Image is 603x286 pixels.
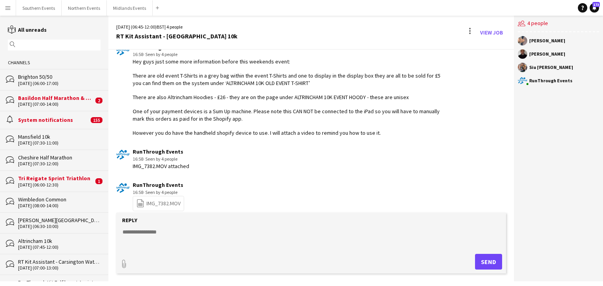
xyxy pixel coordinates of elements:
[116,24,238,31] div: [DATE] (06:45-12:00) | 4 people
[529,38,565,43] div: [PERSON_NAME]
[18,224,100,229] div: [DATE] (06:30-10:00)
[133,181,184,188] div: RunThrough Events
[529,65,573,70] div: Siu [PERSON_NAME]
[18,237,100,244] div: Altrincham 10k
[18,182,93,188] div: [DATE] (06:00-12:30)
[529,52,565,56] div: [PERSON_NAME]
[143,156,177,162] span: · Seen by 4 people
[475,254,502,270] button: Send
[133,189,184,196] div: 16:58
[136,199,181,208] a: IMG_7382.MOV
[18,175,93,182] div: Tri Reigate Sprint Triathlon
[18,258,100,265] div: RT Kit Assistant - Carsington Water Half Marathon & 10km
[133,156,189,163] div: 16:58
[62,0,107,16] button: Northern Events
[18,116,89,123] div: System notifications
[18,265,100,271] div: [DATE] (07:00-13:00)
[133,51,440,58] div: 16:58
[143,189,177,195] span: · Seen by 4 people
[8,26,47,33] a: All unreads
[18,279,100,286] div: RunThrough Kit Fulfilment Assistant
[157,24,164,30] span: BST
[133,148,189,155] div: RunThrough Events
[18,217,100,224] div: [PERSON_NAME][GEOGRAPHIC_DATA]
[477,26,506,39] a: View Job
[133,58,440,136] div: Hey guys just some more information before this weekends event: There are old event T-Shirts in a...
[18,73,100,80] div: Brighton 50/50
[592,2,600,7] span: 173
[518,16,599,32] div: 4 people
[116,33,238,40] div: RT Kit Assistant - [GEOGRAPHIC_DATA] 10k
[122,217,137,224] label: Reply
[107,0,153,16] button: Midlands Events
[529,78,572,83] div: RunThrough Events
[91,117,102,123] span: 155
[18,161,100,167] div: [DATE] (07:30-12:00)
[95,98,102,103] span: 2
[18,101,93,107] div: [DATE] (07:00-14:00)
[18,244,100,250] div: [DATE] (07:45-12:00)
[18,140,100,146] div: [DATE] (07:30-11:00)
[18,154,100,161] div: Cheshire Half Marathon
[16,0,62,16] button: Southern Events
[18,196,100,203] div: Wimbledon Common
[18,81,100,86] div: [DATE] (06:00-17:00)
[143,51,177,57] span: · Seen by 4 people
[133,163,189,170] div: IMG_7382.MOV attached
[590,3,599,13] a: 173
[18,133,100,140] div: Mansfield 10k
[95,178,102,184] span: 1
[18,203,100,208] div: [DATE] (08:00-14:00)
[18,94,93,101] div: Basildon Half Marathon & Juniors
